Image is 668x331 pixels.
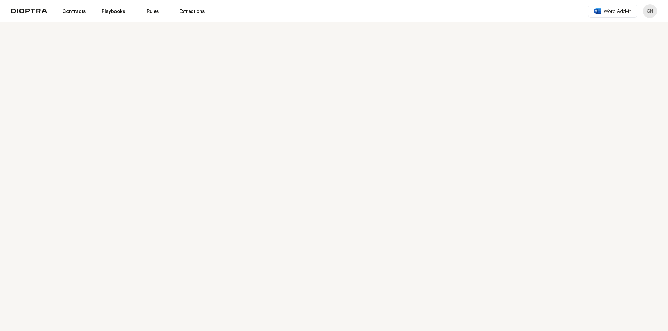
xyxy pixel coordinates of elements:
[594,8,601,14] img: word
[588,5,637,18] a: Word Add-in
[176,5,207,17] a: Extractions
[98,5,129,17] a: Playbooks
[11,9,47,14] img: logo
[604,8,631,15] span: Word Add-in
[643,4,657,18] button: Profile menu
[58,5,89,17] a: Contracts
[137,5,168,17] a: Rules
